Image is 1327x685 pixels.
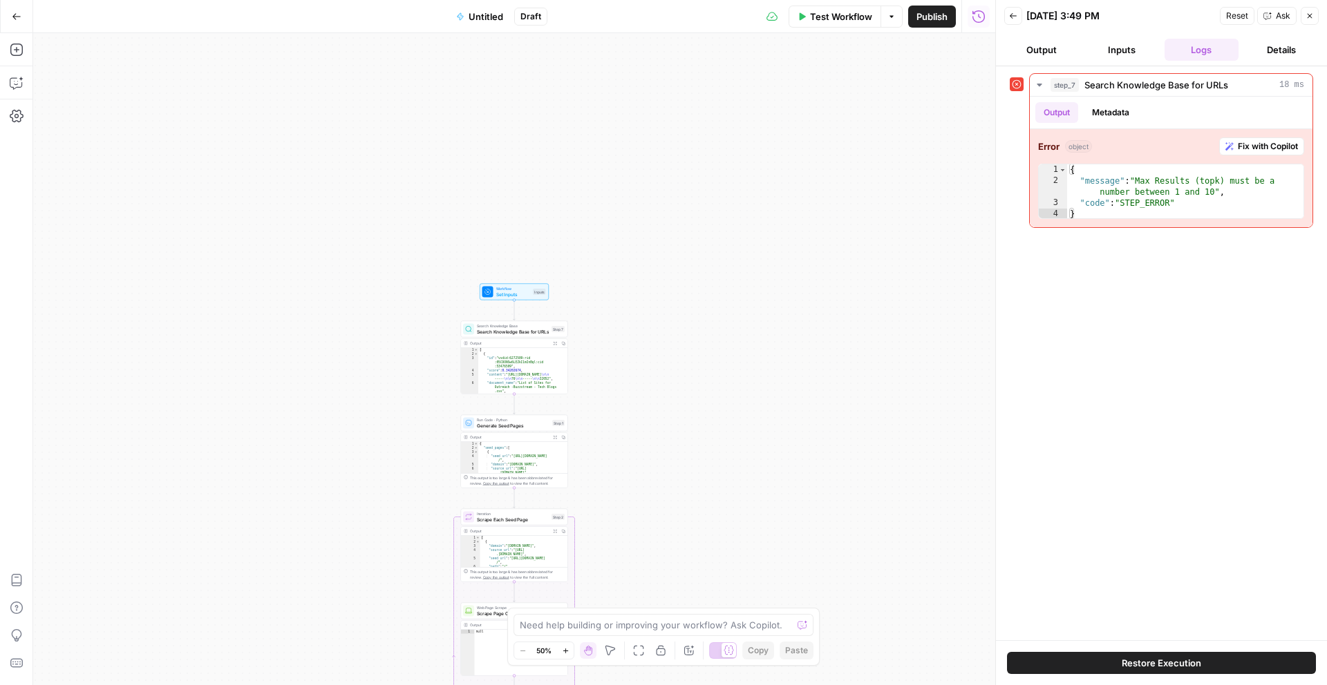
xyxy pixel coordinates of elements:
g: Edge from step_7 to step_1 [514,394,516,414]
span: Scrape Page Content [477,610,549,617]
span: Toggle code folding, rows 2 through 993 [474,446,478,450]
button: Metadata [1084,102,1138,123]
span: Copy [748,644,769,657]
div: Search Knowledge BaseSearch Knowledge Base for URLsStep 7Output[ { "id":"vsdid:6272509:rid :05CDO... [461,321,568,394]
div: Web Page ScrapeScrape Page ContentStep 3Outputnull [461,603,568,676]
div: 7 [461,394,478,435]
div: 3 [461,356,478,369]
div: 1 [1039,164,1067,175]
span: Generate Seed Pages [477,422,549,429]
div: Step 2 [552,514,565,520]
span: Copy the output [483,481,509,485]
span: Test Workflow [810,10,872,23]
div: Output [470,622,549,628]
div: 1 [461,348,478,352]
div: 4 [461,548,480,557]
button: 18 ms [1030,74,1312,96]
span: Fix with Copilot [1238,140,1298,153]
div: Output [470,434,549,440]
span: Search Knowledge Base for URLs [477,328,549,335]
span: Ask [1276,10,1290,22]
button: Logs [1165,39,1239,61]
span: Untitled [469,10,503,23]
span: Toggle code folding, rows 3 through 8 [474,450,478,454]
div: 5 [461,373,478,381]
span: Toggle code folding, rows 2 through 9 [476,540,480,544]
span: Web Page Scrape [477,605,549,610]
span: Toggle code folding, rows 1 through 994 [474,442,478,446]
button: Copy [742,641,774,659]
g: Edge from step_1 to step_2 [514,488,516,508]
span: Scrape Each Seed Page [477,516,549,523]
span: Search Knowledge Base for URLs [1084,78,1228,92]
button: Inputs [1084,39,1159,61]
div: 2 [461,540,480,544]
div: Output [470,340,549,346]
div: 3 [461,450,478,454]
span: Restore Execution [1122,656,1201,670]
span: step_7 [1051,78,1079,92]
div: 6 [461,381,478,394]
span: Toggle code folding, rows 1 through 192 [474,348,478,352]
div: Step 1 [552,420,565,426]
g: Edge from step_2 to step_3 [514,582,516,602]
span: object [1065,140,1092,153]
div: 5 [461,463,478,467]
span: Draft [520,10,541,23]
span: Copy the output [483,575,509,579]
span: Workflow [496,286,531,291]
div: 2 [1039,175,1067,197]
div: Output [470,528,549,534]
div: 1 [461,442,478,446]
button: Paste [780,641,813,659]
div: 4 [1039,209,1067,220]
button: Output [1004,39,1079,61]
div: Run Code · PythonGenerate Seed PagesStep 1Output{ "seed_pages":[ { "seed_url":"[URL][DOMAIN_NAME]... [461,415,568,488]
span: Toggle code folding, rows 2 through 20 [474,352,478,356]
div: 18 ms [1030,97,1312,227]
span: Iteration [477,511,549,517]
button: Test Workflow [789,6,881,28]
div: 1 [461,536,480,540]
div: This output is too large & has been abbreviated for review. to view the full content. [470,569,565,580]
div: Step 7 [552,326,565,332]
span: Run Code · Python [477,417,549,423]
strong: Error [1038,139,1060,153]
button: Ask [1257,7,1297,25]
div: 2 [461,446,478,450]
span: 18 ms [1279,79,1304,91]
div: 5 [461,557,480,565]
div: 6 [461,467,478,475]
button: Untitled [448,6,511,28]
div: WorkflowSet InputsInputs [461,284,568,300]
span: Set Inputs [496,291,531,298]
div: 1 [461,630,475,634]
button: Restore Execution [1007,652,1316,674]
div: 6 [461,565,480,569]
div: 3 [461,544,480,548]
span: Toggle code folding, rows 1 through 2070 [476,536,480,540]
div: 4 [461,369,478,373]
div: Inputs [533,289,546,295]
div: IterationScrape Each Seed PageStep 2Output[ { "domain":"[DOMAIN_NAME]", "source_url":"[URL] .[DOM... [461,509,568,582]
g: Edge from start to step_7 [514,300,516,320]
span: Paste [785,644,808,657]
button: Publish [908,6,956,28]
span: 50% [536,645,552,656]
div: 3 [1039,197,1067,209]
button: Reset [1220,7,1254,25]
div: 2 [461,352,478,356]
span: Toggle code folding, rows 1 through 4 [1059,164,1066,175]
span: Search Knowledge Base [477,323,549,329]
div: This output is too large & has been abbreviated for review. to view the full content. [470,475,565,486]
button: Fix with Copilot [1219,137,1304,155]
button: Details [1244,39,1319,61]
span: Publish [916,10,948,23]
button: Output [1035,102,1078,123]
div: 4 [461,454,478,463]
span: Reset [1226,10,1248,22]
